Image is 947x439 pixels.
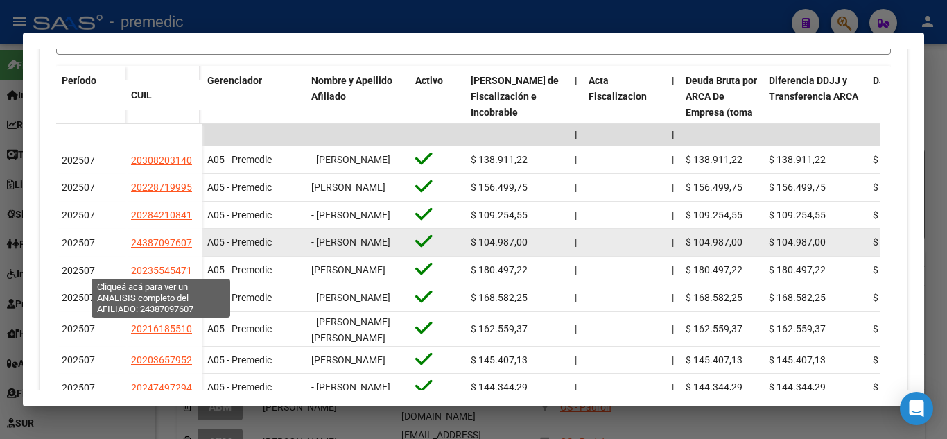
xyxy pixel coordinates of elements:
[471,209,528,221] span: $ 109.254,55
[680,66,763,159] datatable-header-cell: Deuda Bruta por ARCA De Empresa (toma en cuenta todos los afiliados)
[471,323,528,334] span: $ 162.559,37
[131,89,152,101] span: CUIL
[569,66,583,159] datatable-header-cell: |
[131,182,192,193] span: 20228719995
[62,265,95,276] span: 202507
[686,381,742,393] span: $ 144.344,29
[62,292,95,303] span: 202507
[131,237,192,248] span: 24387097607
[589,75,647,102] span: Acta Fiscalizacion
[311,209,390,221] span: - [PERSON_NAME]
[207,236,272,248] span: A05 - Premedic
[769,292,826,303] span: $ 168.582,25
[769,264,826,275] span: $ 180.497,22
[575,75,577,86] span: |
[207,75,262,86] span: Gerenciador
[686,182,742,193] span: $ 156.499,75
[672,154,674,165] span: |
[873,354,930,365] span: $ 145.407,13
[575,236,577,248] span: |
[763,66,867,159] datatable-header-cell: Diferencia DDJJ y Transferencia ARCA
[471,182,528,193] span: $ 156.499,75
[62,209,95,221] span: 202507
[56,66,125,124] datatable-header-cell: Período
[672,236,674,248] span: |
[311,182,385,193] span: [PERSON_NAME]
[311,264,385,275] span: [PERSON_NAME]
[62,323,95,334] span: 202507
[311,354,385,365] span: [PERSON_NAME]
[311,381,390,393] span: - [PERSON_NAME]
[575,182,577,193] span: |
[207,209,272,221] span: A05 - Premedic
[410,66,465,159] datatable-header-cell: Activo
[471,154,528,165] span: $ 138.911,22
[131,382,192,393] span: 20247497294
[873,323,930,334] span: $ 162.559,37
[769,354,826,365] span: $ 145.407,13
[575,292,577,303] span: |
[672,292,674,303] span: |
[471,354,528,365] span: $ 145.407,13
[900,392,933,425] div: Open Intercom Messenger
[471,292,528,303] span: $ 168.582,25
[686,209,742,221] span: $ 109.254,55
[575,323,577,334] span: |
[207,323,272,334] span: A05 - Premedic
[672,182,674,193] span: |
[873,75,910,86] span: DJ Total
[62,382,95,393] span: 202507
[686,323,742,334] span: $ 162.559,37
[471,264,528,275] span: $ 180.497,22
[471,236,528,248] span: $ 104.987,00
[311,236,390,248] span: - [PERSON_NAME]
[311,292,390,303] span: - [PERSON_NAME]
[672,323,674,334] span: |
[575,209,577,221] span: |
[207,381,272,393] span: A05 - Premedic
[131,265,192,276] span: 20235545471
[62,237,95,248] span: 202507
[306,66,410,159] datatable-header-cell: Nombre y Apellido Afiliado
[311,154,390,165] span: - [PERSON_NAME]
[471,75,559,118] span: [PERSON_NAME] de Fiscalización e Incobrable
[672,129,675,140] span: |
[131,292,192,303] span: 20209738946
[769,182,826,193] span: $ 156.499,75
[686,154,742,165] span: $ 138.911,22
[131,354,192,365] span: 20203657952
[62,75,96,86] span: Período
[207,182,272,193] span: A05 - Premedic
[583,66,666,159] datatable-header-cell: Acta Fiscalizacion
[62,354,95,365] span: 202507
[62,155,95,166] span: 202507
[311,75,392,102] span: Nombre y Apellido Afiliado
[311,316,390,343] span: - [PERSON_NAME] [PERSON_NAME]
[666,66,680,159] datatable-header-cell: |
[202,66,306,159] datatable-header-cell: Gerenciador
[575,264,577,275] span: |
[672,354,674,365] span: |
[415,75,443,86] span: Activo
[471,381,528,393] span: $ 144.344,29
[686,75,757,149] span: Deuda Bruta por ARCA De Empresa (toma en cuenta todos los afiliados)
[207,354,272,365] span: A05 - Premedic
[207,154,272,165] span: A05 - Premedic
[686,292,742,303] span: $ 168.582,25
[873,154,930,165] span: $ 138.911,22
[575,381,577,393] span: |
[873,264,930,275] span: $ 180.497,22
[873,182,930,193] span: $ 156.499,75
[686,354,742,365] span: $ 145.407,13
[131,209,192,221] span: 20284210841
[672,381,674,393] span: |
[769,154,826,165] span: $ 138.911,22
[686,264,742,275] span: $ 180.497,22
[207,292,272,303] span: A05 - Premedic
[672,209,674,221] span: |
[672,75,675,86] span: |
[207,264,272,275] span: A05 - Premedic
[575,354,577,365] span: |
[131,155,192,166] span: 20308203140
[873,292,930,303] span: $ 168.582,25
